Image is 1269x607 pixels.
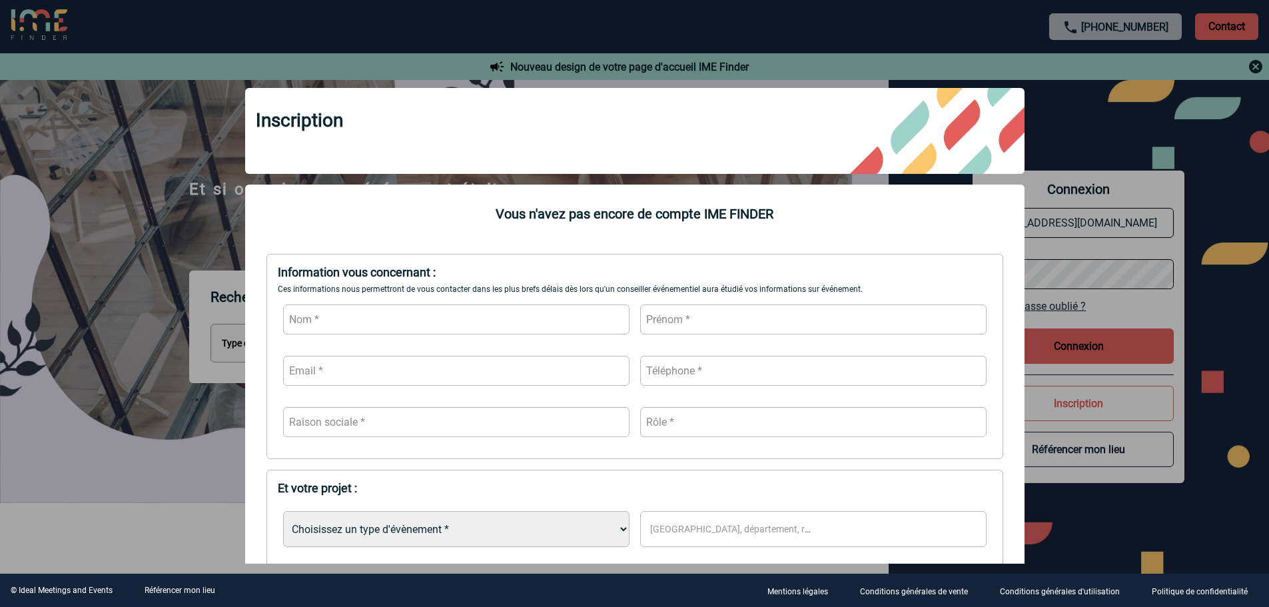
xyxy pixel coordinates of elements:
[283,304,630,334] input: Nom *
[278,481,992,495] div: Et votre projet :
[849,584,989,597] a: Conditions générales de vente
[767,587,828,596] p: Mentions légales
[640,356,987,386] input: Téléphone *
[145,586,215,595] a: Référencer mon lieu
[278,285,992,294] div: Ces informations nous permettront de vous contacter dans les plus brefs délais dès lors qu'un con...
[283,407,630,437] input: Raison sociale *
[245,206,1025,222] div: Vous n'avez pas encore de compte IME FINDER
[1141,584,1269,597] a: Politique de confidentialité
[11,586,113,595] div: © Ideal Meetings and Events
[989,584,1141,597] a: Conditions générales d'utilisation
[278,265,992,279] div: Information vous concernant :
[860,587,968,596] p: Conditions générales de vente
[640,407,987,437] input: Rôle *
[283,356,630,386] input: Email *
[757,584,849,597] a: Mentions légales
[650,524,841,534] span: [GEOGRAPHIC_DATA], département, région...
[245,88,1025,174] div: Inscription
[640,304,987,334] input: Prénom *
[1000,587,1120,596] p: Conditions générales d'utilisation
[1152,587,1248,596] p: Politique de confidentialité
